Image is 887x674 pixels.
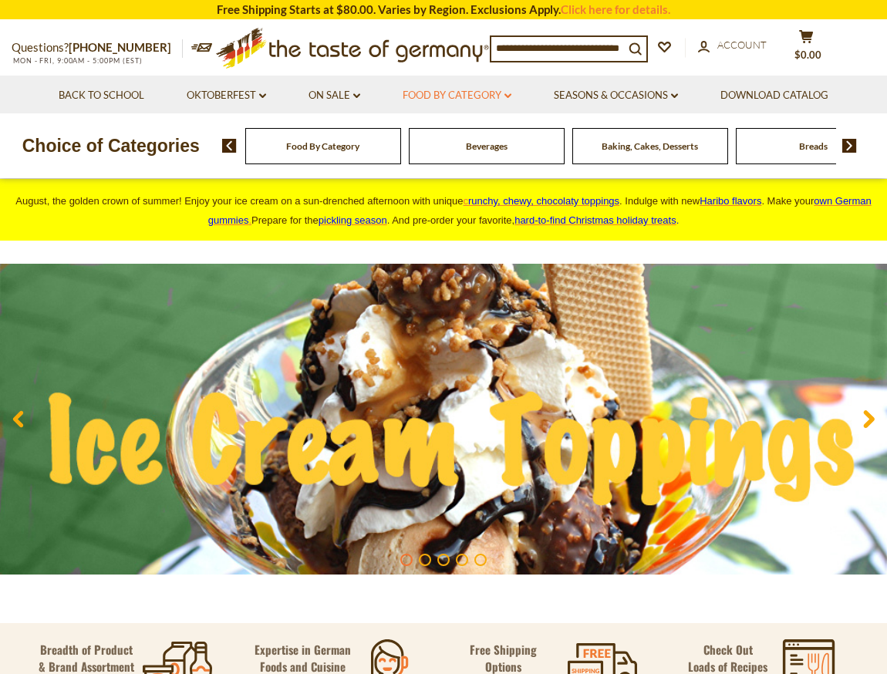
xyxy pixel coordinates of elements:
[15,195,871,226] span: August, the golden crown of summer! Enjoy your ice cream on a sun-drenched afternoon with unique ...
[514,214,679,226] span: .
[59,87,144,104] a: Back to School
[561,2,670,16] a: Click here for details.
[12,38,183,58] p: Questions?
[464,195,620,207] a: crunchy, chewy, chocolaty toppings
[466,140,508,152] a: Beverages
[602,140,698,152] a: Baking, Cakes, Desserts
[720,87,828,104] a: Download Catalog
[794,49,821,61] span: $0.00
[403,87,511,104] a: Food By Category
[514,214,676,226] a: hard-to-find Christmas holiday treats
[12,56,143,65] span: MON - FRI, 9:00AM - 5:00PM (EST)
[319,214,387,226] a: pickling season
[554,87,678,104] a: Seasons & Occasions
[222,139,237,153] img: previous arrow
[286,140,359,152] a: Food By Category
[468,195,619,207] span: runchy, chewy, chocolaty toppings
[700,195,761,207] a: Haribo flavors
[309,87,360,104] a: On Sale
[842,139,857,153] img: next arrow
[698,37,767,54] a: Account
[717,39,767,51] span: Account
[69,40,171,54] a: [PHONE_NUMBER]
[799,140,828,152] a: Breads
[783,29,829,68] button: $0.00
[187,87,266,104] a: Oktoberfest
